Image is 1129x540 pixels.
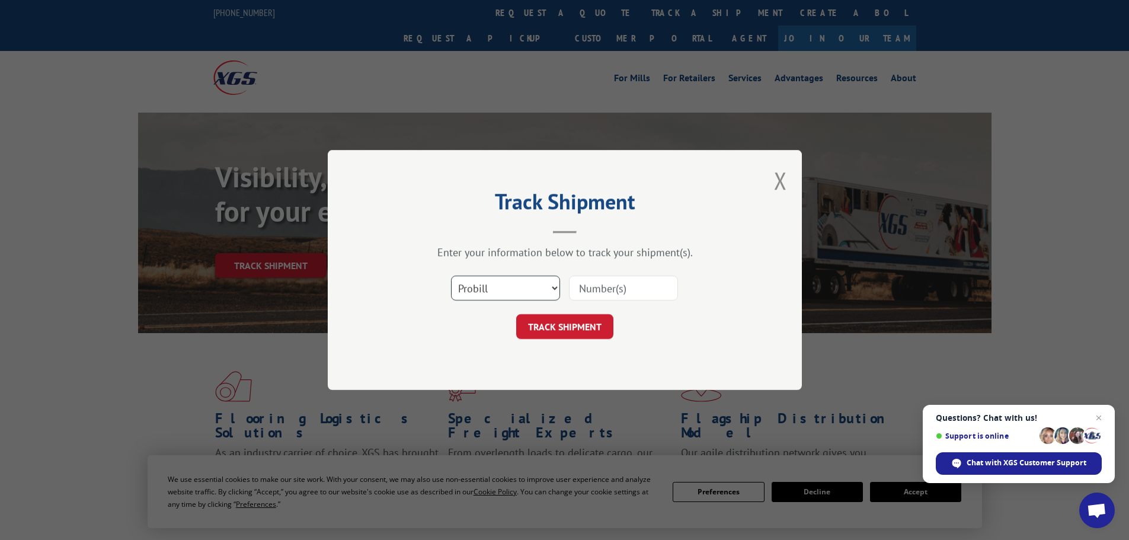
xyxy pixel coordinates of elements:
[1092,411,1106,425] span: Close chat
[387,193,743,216] h2: Track Shipment
[516,314,613,339] button: TRACK SHIPMENT
[967,458,1086,468] span: Chat with XGS Customer Support
[936,452,1102,475] div: Chat with XGS Customer Support
[569,276,678,301] input: Number(s)
[774,165,787,196] button: Close modal
[387,245,743,259] div: Enter your information below to track your shipment(s).
[936,432,1035,440] span: Support is online
[1079,493,1115,528] div: Open chat
[936,413,1102,423] span: Questions? Chat with us!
